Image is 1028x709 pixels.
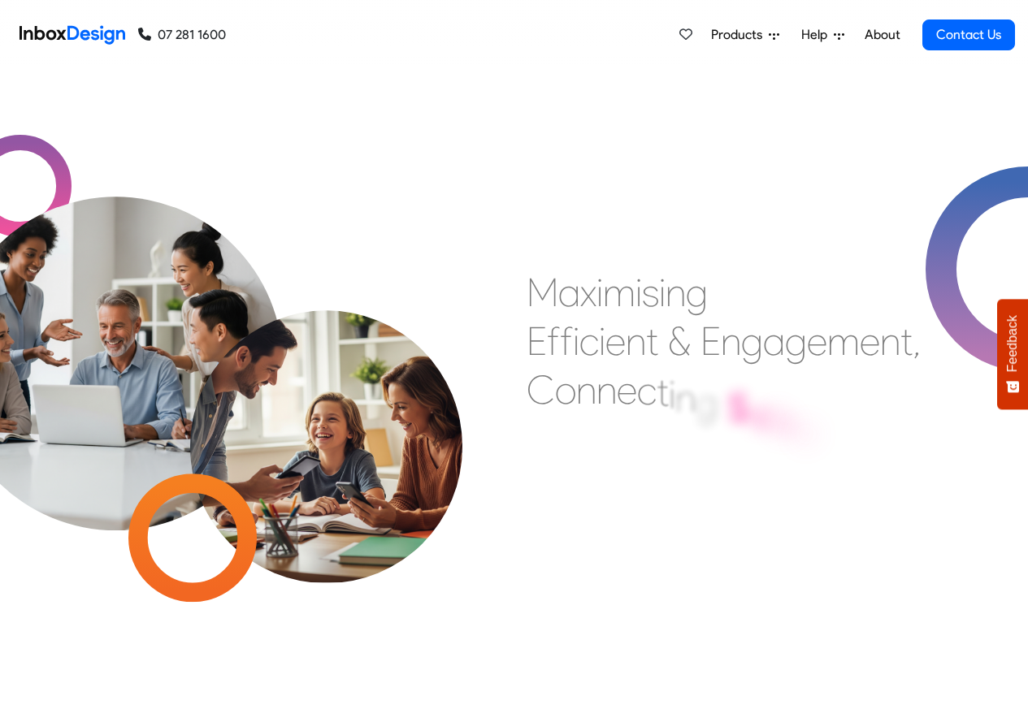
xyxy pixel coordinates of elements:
[922,19,1015,50] a: Contact Us
[686,268,708,317] div: g
[573,317,579,365] div: i
[527,365,555,414] div: C
[637,366,657,415] div: c
[705,19,786,51] a: Products
[711,25,769,45] span: Products
[721,317,741,365] div: n
[785,317,807,365] div: g
[603,268,635,317] div: m
[547,317,560,365] div: f
[659,268,666,317] div: i
[1005,315,1020,372] span: Feedback
[675,374,696,422] div: n
[555,365,576,414] div: o
[763,317,785,365] div: a
[657,368,669,417] div: t
[900,317,913,365] div: t
[696,378,718,426] div: g
[527,317,547,365] div: E
[795,405,818,454] div: o
[605,317,626,365] div: e
[801,25,834,45] span: Help
[596,268,603,317] div: i
[527,268,558,317] div: M
[860,317,880,365] div: e
[827,317,860,365] div: m
[727,383,750,432] div: S
[772,397,795,446] div: h
[669,370,675,419] div: i
[666,268,686,317] div: n
[560,317,573,365] div: f
[997,299,1028,409] button: Feedback - Show survey
[750,390,772,439] div: c
[668,317,691,365] div: &
[576,365,596,414] div: n
[156,243,497,583] img: parents_with_child.png
[580,268,596,317] div: x
[527,268,921,512] div: Maximising Efficient & Engagement, Connecting Schools, Families, and Students.
[880,317,900,365] div: n
[617,365,637,414] div: e
[913,317,921,365] div: ,
[558,268,580,317] div: a
[741,317,763,365] div: g
[635,268,642,317] div: i
[795,19,851,51] a: Help
[701,317,721,365] div: E
[626,317,646,365] div: n
[596,365,617,414] div: n
[807,317,827,365] div: e
[138,25,226,45] a: 07 281 1600
[646,317,658,365] div: t
[642,268,659,317] div: s
[599,317,605,365] div: i
[579,317,599,365] div: c
[860,19,904,51] a: About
